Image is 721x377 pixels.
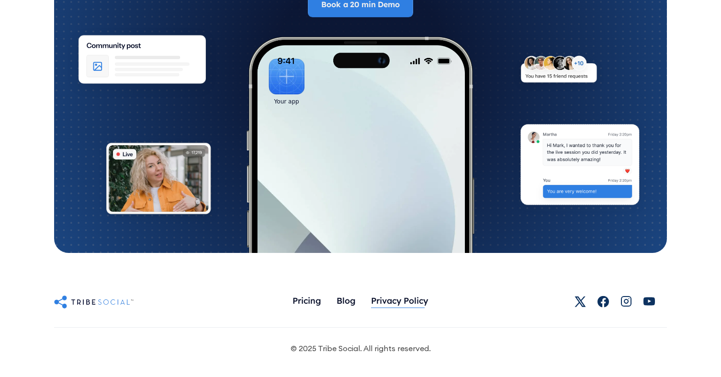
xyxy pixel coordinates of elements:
div: Privacy Policy [371,295,428,306]
div: Pricing [293,295,321,306]
div: © 2025 Tribe Social. All rights reserved. [291,343,431,354]
a: Untitled UI logotext [54,294,146,309]
a: Blog [329,291,363,312]
div: Blog [337,295,356,306]
img: An illustration of New friends requests [512,49,606,94]
img: Untitled UI logotext [54,294,134,309]
img: An illustration of Community Feed [67,27,218,99]
img: An illustration of Live video [97,136,220,226]
img: An illustration of chat [511,117,649,217]
a: Privacy Policy [363,291,436,312]
a: Pricing [285,291,329,312]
